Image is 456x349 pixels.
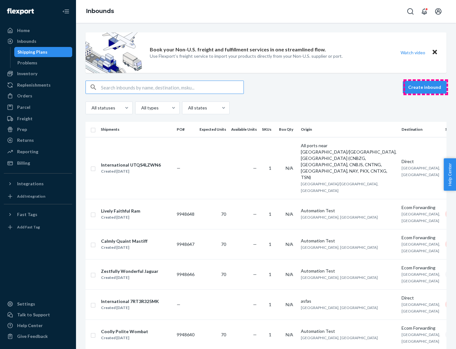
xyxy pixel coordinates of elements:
span: [GEOGRAPHIC_DATA], [GEOGRAPHIC_DATA] [301,335,378,340]
div: Ecom Forwarding [402,204,440,211]
div: Automation Test [301,238,396,244]
a: Talk to Support [4,310,72,320]
span: [GEOGRAPHIC_DATA], [GEOGRAPHIC_DATA] [402,166,440,177]
span: — [253,211,257,217]
div: Problems [17,60,37,66]
span: [GEOGRAPHIC_DATA], [GEOGRAPHIC_DATA] [301,215,378,220]
div: Calmly Quaint Mastiff [101,238,148,244]
a: Parcel [4,102,72,112]
div: Freight [17,115,33,122]
th: PO# [174,122,197,137]
button: Integrations [4,179,72,189]
div: Zestfully Wonderful Jaguar [101,268,158,274]
button: Close [431,48,439,57]
div: Ecom Forwarding [402,325,440,331]
th: Origin [298,122,399,137]
button: Open Search Box [404,5,417,18]
td: 9948646 [174,259,197,289]
button: Close Navigation [60,5,72,18]
button: Give Feedback [4,331,72,341]
div: Integrations [17,181,44,187]
p: Book your Non-U.S. freight and fulfillment services in one streamlined flow. [150,46,326,53]
div: asfas [301,298,396,304]
div: Created [DATE] [101,244,148,251]
span: — [253,332,257,337]
a: Home [4,25,72,36]
span: [GEOGRAPHIC_DATA], [GEOGRAPHIC_DATA] [301,245,378,250]
span: — [253,165,257,171]
button: Create inbound [403,81,446,94]
div: Automation Test [301,268,396,274]
div: Inbounds [17,38,36,44]
span: [GEOGRAPHIC_DATA], [GEOGRAPHIC_DATA] [402,332,440,344]
a: Billing [4,158,72,168]
th: Shipments [98,122,174,137]
div: Created [DATE] [101,305,159,311]
button: Help Center [444,158,456,191]
div: Created [DATE] [101,274,158,281]
th: SKUs [259,122,276,137]
span: 1 [269,302,271,307]
span: 70 [221,241,226,247]
a: Replenishments [4,80,72,90]
span: [GEOGRAPHIC_DATA], [GEOGRAPHIC_DATA] [402,302,440,313]
div: Add Integration [17,194,45,199]
div: Inventory [17,70,37,77]
span: — [253,241,257,247]
div: Coolly Polite Wombat [101,328,148,335]
button: Fast Tags [4,209,72,220]
span: 70 [221,332,226,337]
button: Watch video [396,48,429,57]
div: Billing [17,160,30,166]
button: Open account menu [432,5,445,18]
div: Reporting [17,148,38,155]
div: Help Center [17,322,43,329]
span: N/A [286,332,293,337]
a: Inventory [4,69,72,79]
span: N/A [286,302,293,307]
div: Orders [17,93,32,99]
span: [GEOGRAPHIC_DATA], [GEOGRAPHIC_DATA] [301,275,378,280]
span: [GEOGRAPHIC_DATA], [GEOGRAPHIC_DATA] [402,212,440,223]
span: N/A [286,241,293,247]
div: International UTQS4LZWN6 [101,162,161,168]
a: Reporting [4,147,72,157]
div: Direct [402,158,440,165]
div: Direct [402,295,440,301]
span: [GEOGRAPHIC_DATA], [GEOGRAPHIC_DATA] [402,272,440,283]
span: — [253,302,257,307]
a: Returns [4,135,72,145]
span: 1 [269,332,271,337]
a: Prep [4,124,72,135]
div: All ports near [GEOGRAPHIC_DATA]/[GEOGRAPHIC_DATA], [GEOGRAPHIC_DATA] (CNBZG, [GEOGRAPHIC_DATA], ... [301,142,396,181]
div: Fast Tags [17,211,37,218]
div: Settings [17,301,35,307]
div: Automation Test [301,328,396,334]
div: Ecom Forwarding [402,234,440,241]
div: Created [DATE] [101,335,148,341]
span: — [253,272,257,277]
div: Give Feedback [17,333,48,339]
div: Created [DATE] [101,214,140,221]
img: Flexport logo [7,8,34,15]
a: Add Fast Tag [4,222,72,232]
div: Parcel [17,104,30,110]
span: [GEOGRAPHIC_DATA], [GEOGRAPHIC_DATA] [301,305,378,310]
div: Replenishments [17,82,51,88]
th: Expected Units [197,122,229,137]
a: Inbounds [86,8,114,15]
div: Returns [17,137,34,143]
span: — [177,165,180,171]
span: [GEOGRAPHIC_DATA]/[GEOGRAPHIC_DATA], [GEOGRAPHIC_DATA] [301,181,378,193]
ol: breadcrumbs [81,2,119,21]
td: 9948648 [174,199,197,229]
span: N/A [286,165,293,171]
input: Search inbounds by name, destination, msku... [101,81,244,94]
a: Add Integration [4,191,72,201]
div: Home [17,27,30,34]
span: 70 [221,272,226,277]
a: Settings [4,299,72,309]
